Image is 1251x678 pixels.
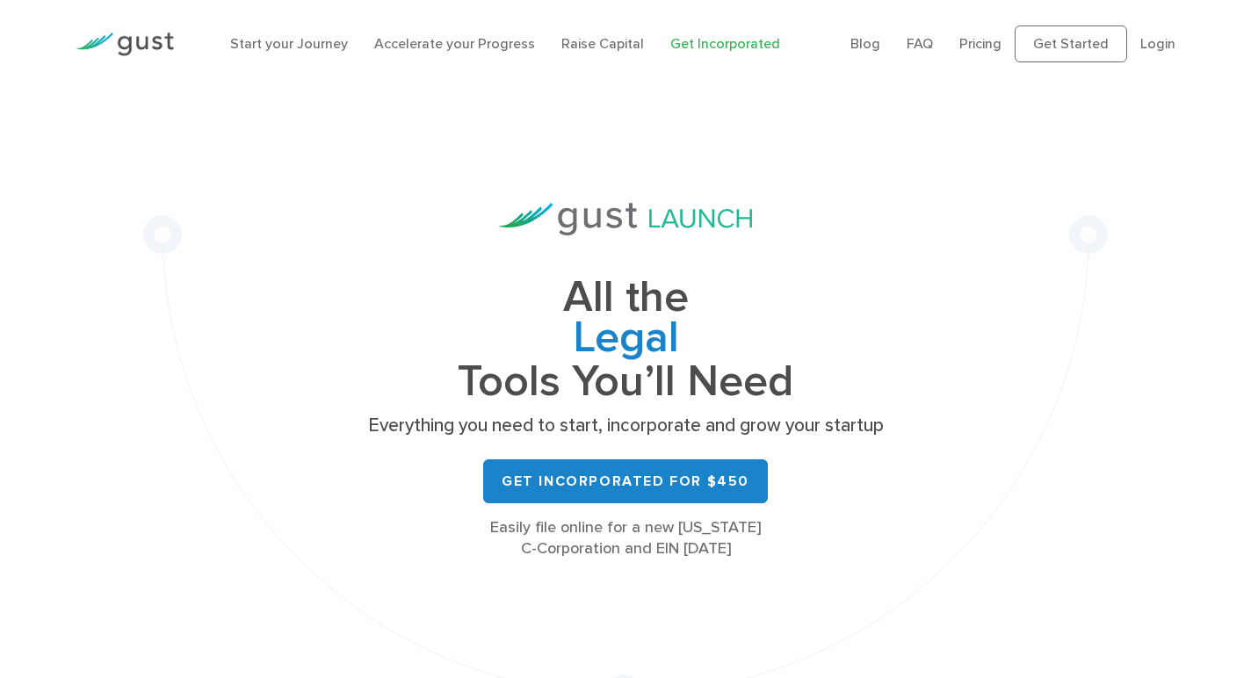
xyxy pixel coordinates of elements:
img: Gust Logo [76,32,174,56]
a: Get Incorporated for $450 [483,459,768,503]
img: Gust Launch Logo [499,203,752,235]
a: Login [1140,35,1175,52]
a: Get Incorporated [670,35,780,52]
span: Legal [362,318,889,362]
a: Blog [850,35,880,52]
a: Accelerate your Progress [374,35,535,52]
a: FAQ [907,35,933,52]
a: Pricing [959,35,1002,52]
a: Get Started [1015,25,1127,62]
a: Raise Capital [561,35,644,52]
h1: All the Tools You’ll Need [362,278,889,401]
div: Easily file online for a new [US_STATE] C-Corporation and EIN [DATE] [362,517,889,559]
p: Everything you need to start, incorporate and grow your startup [362,414,889,438]
a: Start your Journey [230,35,348,52]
